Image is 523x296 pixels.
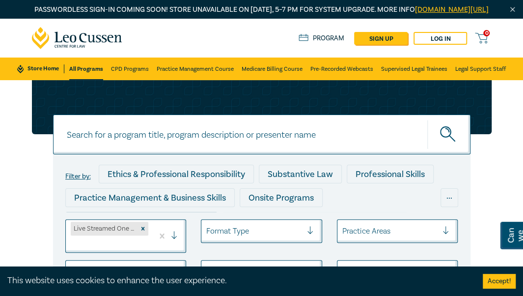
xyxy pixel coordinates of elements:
a: sign up [354,32,408,45]
div: ... [440,188,458,207]
p: Passwordless sign-in coming soon! Store unavailable on [DATE], 5–7 PM for system upgrade. More info [32,4,492,15]
button: Accept cookies [483,274,516,289]
label: Filter by: [65,173,91,180]
a: Supervised Legal Trainees [381,58,447,80]
div: Substantive Law [259,165,342,183]
div: Live Streamed One Hour Seminars [71,222,138,236]
a: Legal Support Staff [455,58,506,80]
a: Practice Management Course [157,58,234,80]
img: Close [508,5,517,14]
div: Practice Management & Business Skills [65,188,235,207]
a: CPD Programs [111,58,149,80]
a: Pre-Recorded Webcasts [310,58,373,80]
div: Remove Live Streamed One Hour Seminars [138,222,148,236]
input: Search for a program title, program description or presenter name [53,115,470,154]
a: Medicare Billing Course [242,58,303,80]
div: This website uses cookies to enhance the user experience. [7,274,468,287]
a: All Programs [69,58,103,80]
span: 0 [483,30,490,36]
input: select [342,226,344,237]
input: select [206,226,208,237]
div: Live Streamed One Hour Seminars [65,212,218,231]
div: Live Streamed Conferences and Intensives [222,212,408,231]
a: Store Home [17,64,64,73]
input: From Date [337,260,458,284]
a: [DOMAIN_NAME][URL] [415,5,489,14]
div: Professional Skills [347,165,434,183]
div: Onsite Programs [240,188,323,207]
input: select [71,238,73,249]
div: Ethics & Professional Responsibility [99,165,254,183]
a: Log in [413,32,467,45]
a: Program [299,34,344,43]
